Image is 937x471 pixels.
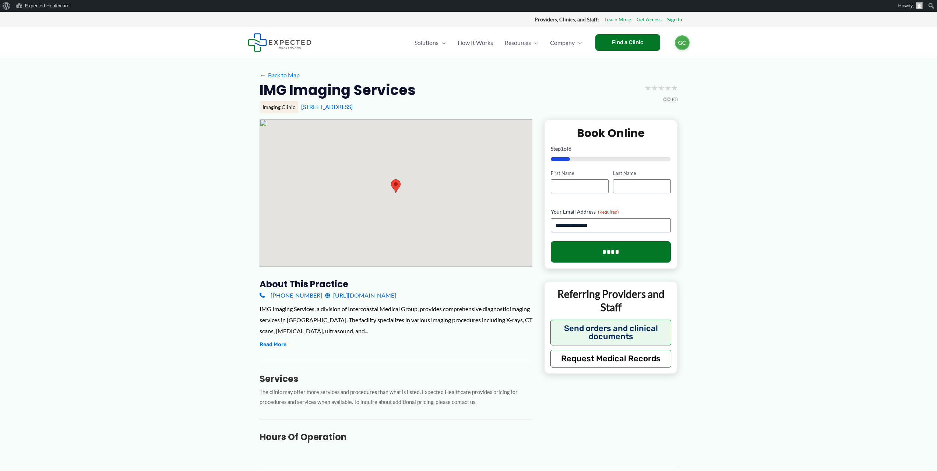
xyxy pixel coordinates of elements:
[458,30,493,56] span: How It Works
[605,15,631,24] a: Learn More
[551,208,671,215] label: Your Email Address
[409,30,452,56] a: SolutionsMenu Toggle
[550,287,672,314] p: Referring Providers and Staff
[665,81,671,95] span: ★
[575,30,582,56] span: Menu Toggle
[260,373,532,384] h3: Services
[637,15,662,24] a: Get Access
[598,209,619,215] span: (Required)
[260,71,267,78] span: ←
[672,95,678,104] span: (0)
[260,431,532,443] h3: Hours of Operation
[505,30,531,56] span: Resources
[645,81,651,95] span: ★
[675,35,690,50] a: GC
[260,290,322,301] a: [PHONE_NUMBER]
[438,30,446,56] span: Menu Toggle
[260,101,298,113] div: Imaging Clinic
[260,303,532,336] div: IMG Imaging Services, a division of Intercoastal Medical Group, provides comprehensive diagnostic...
[452,30,499,56] a: How It Works
[531,30,538,56] span: Menu Toggle
[325,290,396,301] a: [URL][DOMAIN_NAME]
[663,95,670,104] span: 0.0
[651,81,658,95] span: ★
[613,170,671,177] label: Last Name
[260,340,286,349] button: Read More
[550,30,575,56] span: Company
[550,320,672,345] button: Send orders and clinical documents
[561,145,564,152] span: 1
[260,278,532,290] h3: About this practice
[671,81,678,95] span: ★
[595,34,660,51] a: Find a Clinic
[658,81,665,95] span: ★
[551,170,609,177] label: First Name
[301,103,353,110] a: [STREET_ADDRESS]
[260,70,300,81] a: ←Back to Map
[415,30,438,56] span: Solutions
[260,387,532,407] p: The clinic may offer more services and procedures than what is listed. Expected Healthcare provid...
[248,33,311,52] img: Expected Healthcare Logo - side, dark font, small
[551,126,671,140] h2: Book Online
[551,146,671,151] p: Step of
[409,30,588,56] nav: Primary Site Navigation
[544,30,588,56] a: CompanyMenu Toggle
[499,30,544,56] a: ResourcesMenu Toggle
[550,350,672,368] button: Request Medical Records
[535,16,599,22] strong: Providers, Clinics, and Staff:
[568,145,571,152] span: 6
[667,15,682,24] a: Sign In
[260,81,416,99] h2: IMG Imaging Services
